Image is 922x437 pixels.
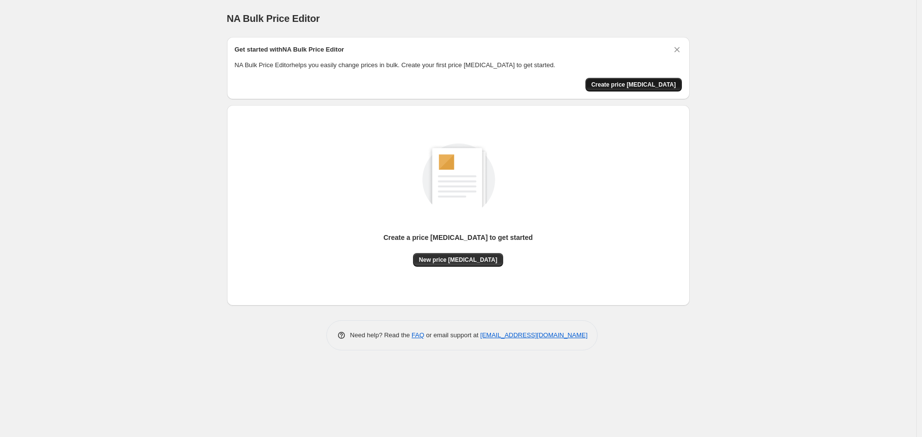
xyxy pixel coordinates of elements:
[235,45,344,55] h2: Get started with NA Bulk Price Editor
[227,13,320,24] span: NA Bulk Price Editor
[413,253,503,267] button: New price [MEDICAL_DATA]
[591,81,676,89] span: Create price [MEDICAL_DATA]
[383,233,533,242] p: Create a price [MEDICAL_DATA] to get started
[350,331,412,339] span: Need help? Read the
[412,331,424,339] a: FAQ
[585,78,682,91] button: Create price change job
[235,60,682,70] p: NA Bulk Price Editor helps you easily change prices in bulk. Create your first price [MEDICAL_DAT...
[672,45,682,55] button: Dismiss card
[419,256,497,264] span: New price [MEDICAL_DATA]
[480,331,587,339] a: [EMAIL_ADDRESS][DOMAIN_NAME]
[424,331,480,339] span: or email support at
